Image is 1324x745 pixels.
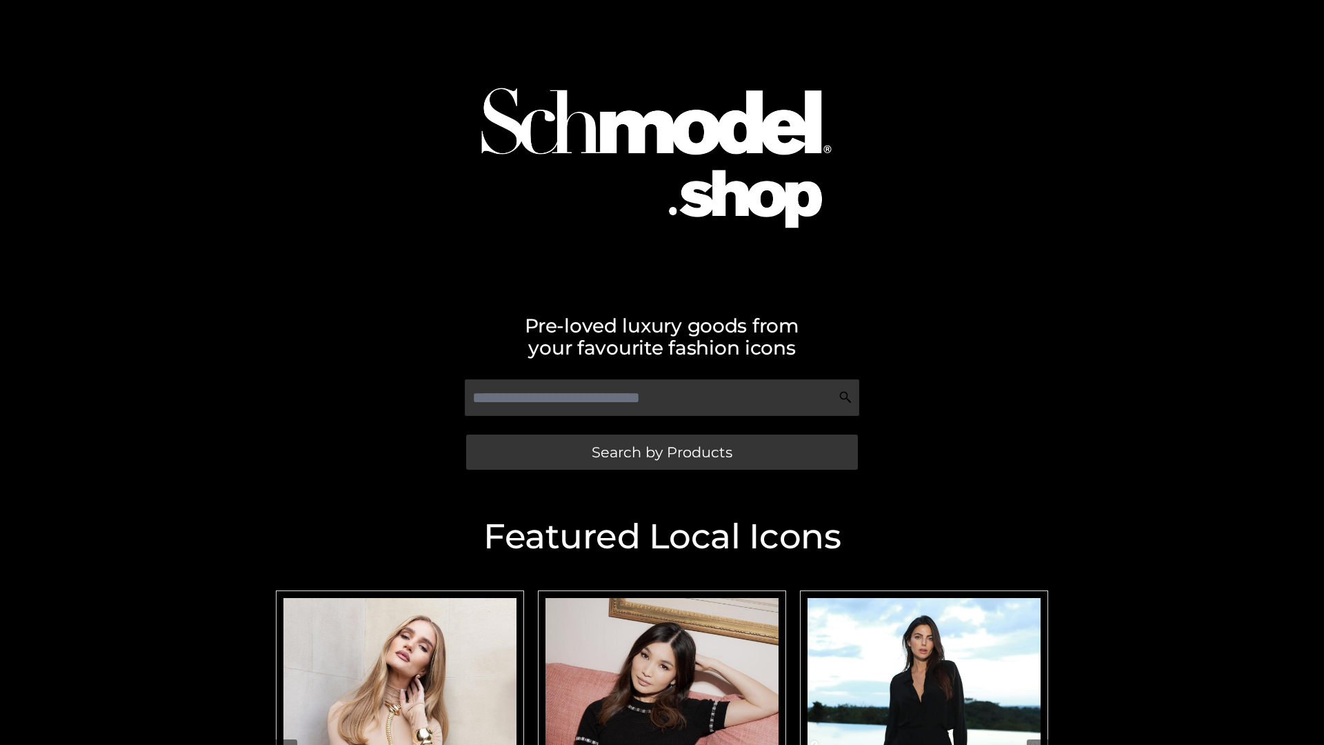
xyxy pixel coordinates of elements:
img: Search Icon [839,390,852,404]
h2: Featured Local Icons​ [269,519,1055,554]
h2: Pre-loved luxury goods from your favourite fashion icons [269,315,1055,359]
a: Search by Products [466,435,858,470]
span: Search by Products [592,445,732,459]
